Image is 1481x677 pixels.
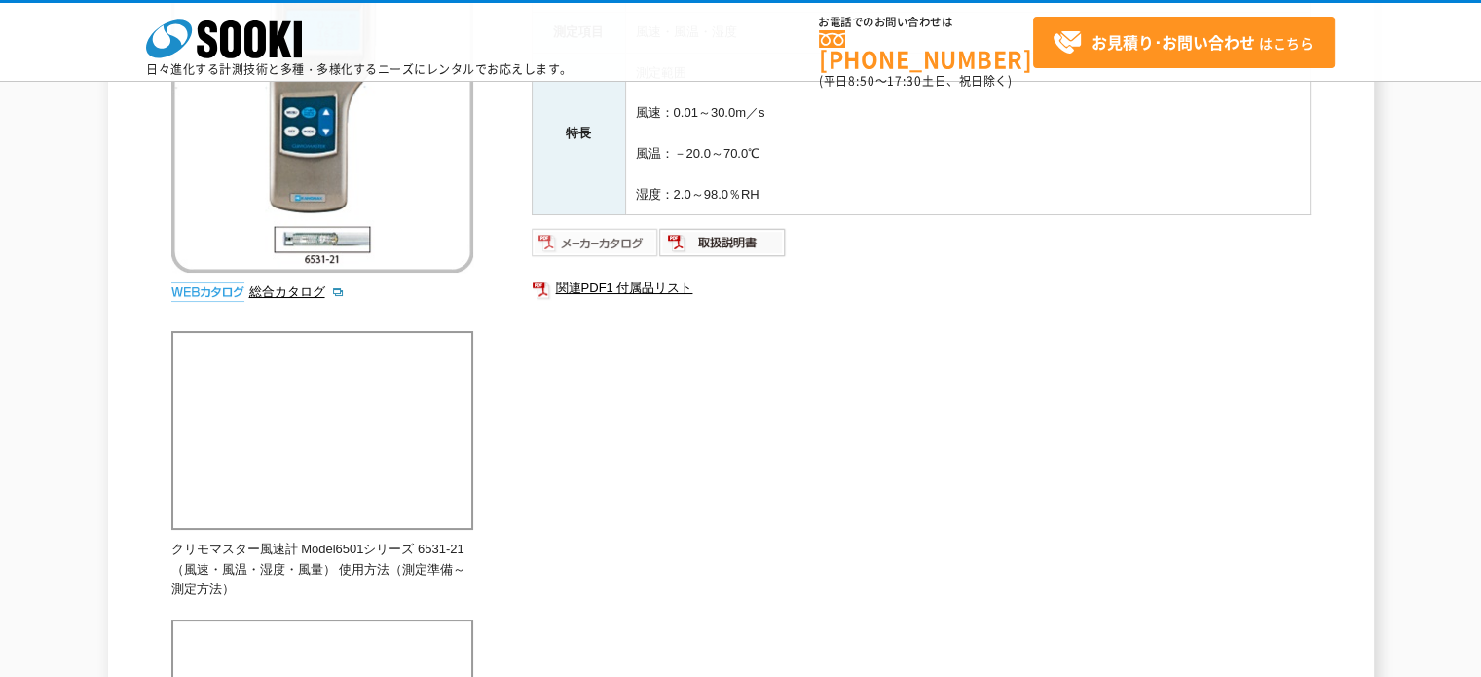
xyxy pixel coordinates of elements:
strong: お見積り･お問い合わせ [1092,30,1255,54]
img: 取扱説明書 [659,227,787,258]
img: webカタログ [171,282,244,302]
th: 特長 [532,53,625,215]
a: [PHONE_NUMBER] [819,30,1033,70]
p: 日々進化する計測技術と多種・多様化するニーズにレンタルでお応えします。 [146,63,573,75]
a: 総合カタログ [249,284,345,299]
span: お電話でのお問い合わせは [819,17,1033,28]
a: 取扱説明書 [659,241,787,255]
a: メーカーカタログ [532,241,659,255]
span: 17:30 [887,72,922,90]
a: お見積り･お問い合わせはこちら [1033,17,1335,68]
span: 8:50 [848,72,875,90]
img: メーカーカタログ [532,227,659,258]
span: はこちら [1053,28,1314,57]
td: 測定範囲 風速：0.01～30.0m／s 風温：－20.0～70.0℃ 湿度：2.0～98.0％RH [625,53,1310,215]
span: (平日 ～ 土日、祝日除く) [819,72,1012,90]
a: 関連PDF1 付属品リスト [532,276,1311,301]
p: クリモマスター風速計 Model6501シリーズ 6531-21（風速・風温・湿度・風量） 使用方法（測定準備～測定方法） [171,540,473,600]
